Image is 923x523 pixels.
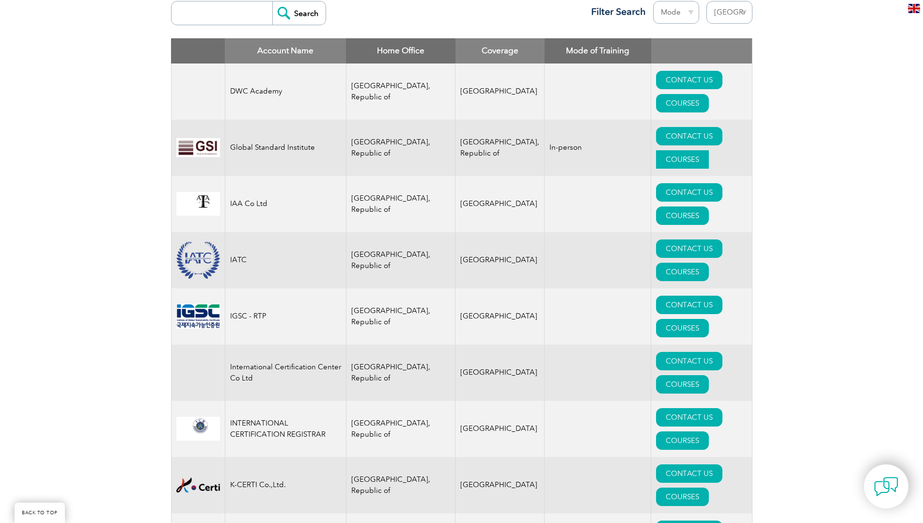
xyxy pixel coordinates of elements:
a: CONTACT US [656,71,722,89]
td: IATC [225,232,346,288]
img: ba650c19-93cf-ea11-a813-000d3a79722d-logo.png [176,241,220,279]
img: 50fa9870-76a4-ea11-a812-000d3a79722d-logo.png [176,417,220,441]
td: [GEOGRAPHIC_DATA] [455,401,545,457]
input: Search [272,1,326,25]
td: [GEOGRAPHIC_DATA] [455,232,545,288]
td: [GEOGRAPHIC_DATA], Republic of [346,120,455,176]
img: 3a0d5207-7902-ed11-82e6-002248d3b1f1-logo.jpg [176,138,220,158]
td: [GEOGRAPHIC_DATA], Republic of [346,63,455,120]
th: : activate to sort column ascending [651,38,752,63]
td: K-CERTI Co.,Ltd. [225,457,346,513]
img: f32924ac-d9bc-ea11-a814-000d3a79823d-logo.jpg [176,192,220,216]
td: [GEOGRAPHIC_DATA], Republic of [346,288,455,345]
td: [GEOGRAPHIC_DATA] [455,457,545,513]
td: [GEOGRAPHIC_DATA], Republic of [346,176,455,232]
a: COURSES [656,94,709,112]
a: CONTACT US [656,183,722,202]
a: COURSES [656,263,709,281]
td: INTERNATIONAL CERTIFICATION REGISTRAR [225,401,346,457]
a: COURSES [656,488,709,506]
td: Global Standard Institute [225,120,346,176]
th: Account Name: activate to sort column descending [225,38,346,63]
h3: Filter Search [585,6,646,18]
td: [GEOGRAPHIC_DATA] [455,176,545,232]
td: [GEOGRAPHIC_DATA], Republic of [346,401,455,457]
td: [GEOGRAPHIC_DATA], Republic of [455,120,545,176]
td: [GEOGRAPHIC_DATA], Republic of [346,345,455,401]
a: CONTACT US [656,239,722,258]
th: Home Office: activate to sort column ascending [346,38,455,63]
img: contact-chat.png [874,475,898,499]
a: CONTACT US [656,352,722,370]
a: COURSES [656,375,709,394]
img: 48d38b1b-b94b-ea11-a812-000d3a7940d5-logo.png [176,477,220,493]
td: IGSC - RTP [225,288,346,345]
td: In-person [545,120,651,176]
td: [GEOGRAPHIC_DATA], Republic of [346,232,455,288]
a: CONTACT US [656,296,722,314]
a: CONTACT US [656,127,722,145]
td: [GEOGRAPHIC_DATA] [455,345,545,401]
td: DWC Academy [225,63,346,120]
a: COURSES [656,206,709,225]
a: COURSES [656,319,709,337]
td: [GEOGRAPHIC_DATA] [455,288,545,345]
a: COURSES [656,431,709,450]
td: [GEOGRAPHIC_DATA], Republic of [346,457,455,513]
img: e369086d-9b95-eb11-b1ac-00224815388c-logo.jpg [176,304,220,329]
a: CONTACT US [656,408,722,427]
td: IAA Co Ltd [225,176,346,232]
td: International Certification Center Co Ltd [225,345,346,401]
th: Mode of Training: activate to sort column ascending [545,38,651,63]
th: Coverage: activate to sort column ascending [455,38,545,63]
img: en [908,4,920,13]
a: COURSES [656,150,709,169]
a: CONTACT US [656,464,722,483]
td: [GEOGRAPHIC_DATA] [455,63,545,120]
a: BACK TO TOP [15,503,65,523]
